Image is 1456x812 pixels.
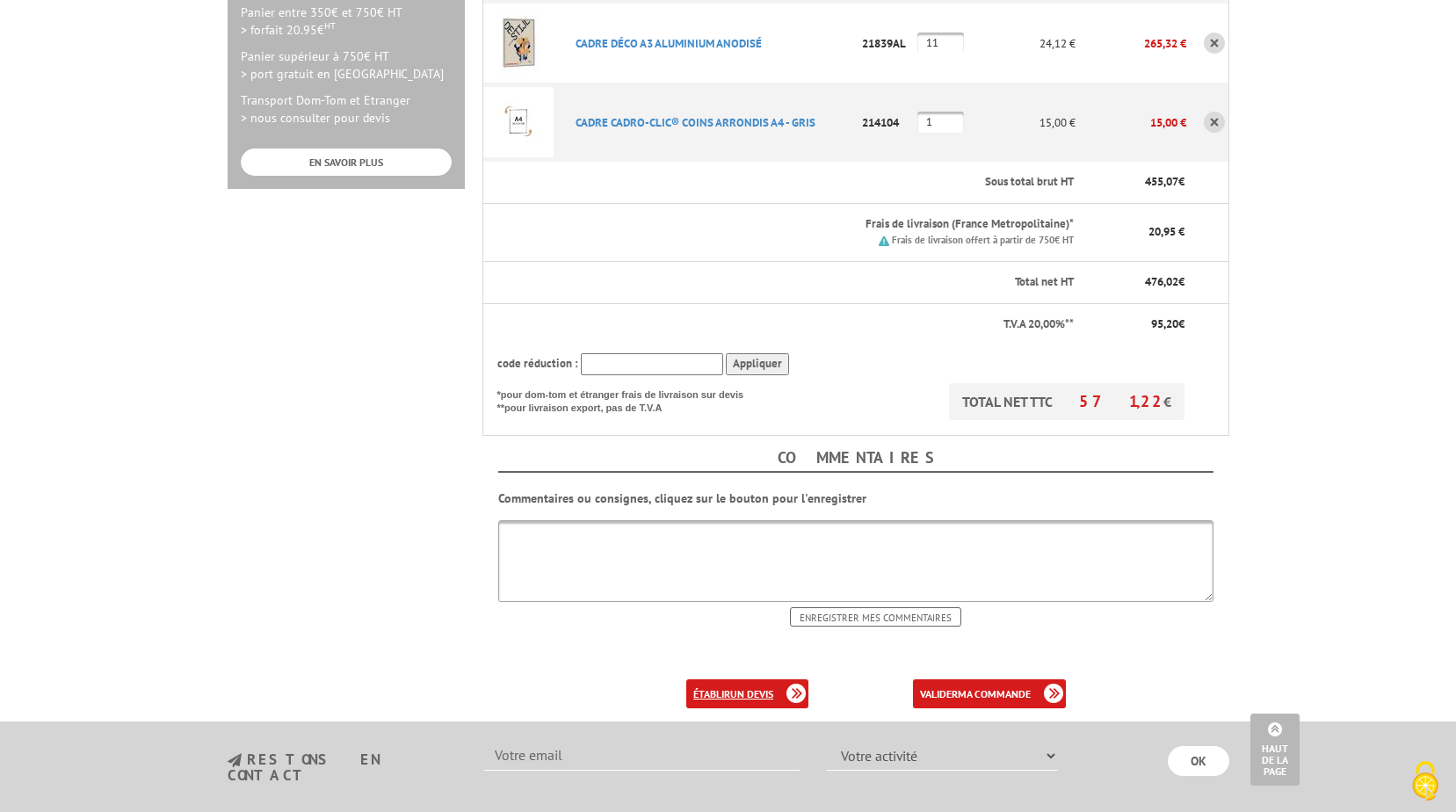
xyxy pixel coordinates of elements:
[483,8,554,78] img: CADRE DéCO A3 ALUMINIUM ANODISé
[1090,316,1185,333] p: €
[228,752,459,783] h3: restons en contact
[1148,224,1184,239] span: 20,95 €
[497,274,1074,291] p: Total net HT
[1076,107,1187,138] p: 15,00 €
[497,383,761,416] p: *pour dom-tom et étranger frais de livraison sur devis **pour livraison export, pas de T.V.A
[484,741,800,771] input: Votre email
[228,753,242,768] img: newsletter.jpg
[241,47,452,83] p: Panier supérieur à 750€ HT
[497,316,1074,333] p: T.V.A 20,00%**
[970,107,1076,138] p: 15,00 €
[1403,759,1447,803] img: Cookies (fenêtre modale)
[1090,274,1185,291] p: €
[497,356,578,371] span: code réduction :
[576,216,1073,233] p: Frais de livraison (France Metropolitaine)*
[949,383,1184,420] p: TOTAL NET TTC €
[324,19,336,32] sup: HT
[498,445,1213,473] h4: Commentaires
[857,107,918,138] p: 214104
[730,687,773,700] b: un devis
[576,36,762,51] a: CADRE DéCO A3 ALUMINIUM ANODISé
[241,22,336,38] span: > forfait 20.95€
[241,4,452,39] p: Panier entre 350€ et 750€ HT
[913,679,1066,708] a: validerma commande
[1394,752,1456,812] button: Cookies (fenêtre modale)
[1076,28,1187,59] p: 265,32 €
[1145,174,1178,189] span: 455,07
[726,353,789,375] input: Appliquer
[790,607,961,627] input: Enregistrer mes commentaires
[241,66,444,82] span: > port gratuit en [GEOGRAPHIC_DATA]
[561,162,1075,203] th: Sous total brut HT
[1079,391,1163,411] span: 571,22
[1090,174,1185,191] p: €
[892,234,1074,246] small: Frais de livraison offert à partir de 750€ HT
[1168,746,1229,776] input: OK
[498,490,866,506] b: Commentaires ou consignes, cliquez sur le bouton pour l'enregistrer
[879,236,889,246] img: picto.png
[1151,316,1178,331] span: 95,20
[857,28,918,59] p: 21839AL
[970,28,1076,59] p: 24,12 €
[241,149,452,176] a: EN SAVOIR PLUS
[576,115,815,130] a: CADRE CADRO-CLIC® COINS ARRONDIS A4 - GRIS
[958,687,1031,700] b: ma commande
[241,110,390,126] span: > nous consulter pour devis
[483,87,554,157] img: CADRE CADRO-CLIC® COINS ARRONDIS A4 - GRIS
[241,91,452,127] p: Transport Dom-Tom et Etranger
[1250,714,1300,786] a: Haut de la page
[1145,274,1178,289] span: 476,02
[686,679,808,708] a: établirun devis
